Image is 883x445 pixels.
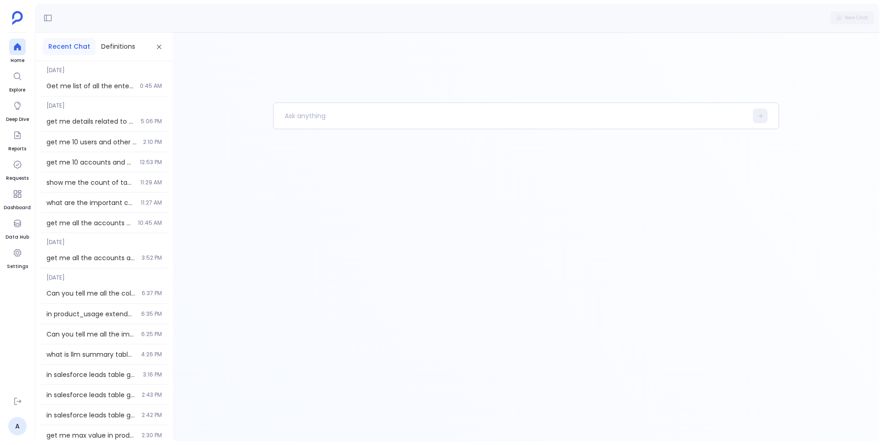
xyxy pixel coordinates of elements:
a: A [8,417,27,435]
span: 11:29 AM [140,179,162,186]
span: get me details related to salesforce user column [46,117,135,126]
span: Data Hub [6,234,29,241]
span: what are the important columns that i can use to analysis product usage [46,198,135,207]
span: 10:45 AM [138,219,162,227]
span: 2:30 PM [142,432,162,439]
a: Data Hub [6,215,29,241]
span: Deep Dive [6,116,29,123]
span: 2:10 PM [143,138,162,146]
span: Get me list of all the enterprise customers with ARR>30k [46,81,134,91]
span: in salesforce leads table get me max,min value of deleted column [46,411,136,420]
span: 6:35 PM [141,310,162,318]
span: Explore [9,86,26,94]
span: what is llm summary table details tell me about it [46,350,136,359]
a: Settings [7,245,28,270]
span: Settings [7,263,28,270]
span: 3:52 PM [142,254,162,262]
span: 2:42 PM [142,411,162,419]
span: 11:27 AM [141,199,162,206]
button: Definitions [96,38,141,55]
button: Recent Chat [43,38,96,55]
span: Dashboard [4,204,31,211]
span: get me all the accounts and opportuntites which have arr more than 500k and created in last 4 years [46,253,136,262]
span: in product_usage extended table how many columns are enabled is there anything disabled , give me... [46,309,136,319]
span: Can you tell me all the important columns along with their data fill percentage in product usage ... [46,330,136,339]
a: Deep Dive [6,97,29,123]
span: 5:06 PM [141,118,162,125]
span: get me max value in product_usage id column // use info agent you will be rewarded [46,431,136,440]
span: in salesforce leads table get me max,min value of deleted column // use info agent you will be re... [46,390,136,399]
span: 12:53 PM [140,159,162,166]
img: petavue logo [12,11,23,25]
span: 3:16 PM [143,371,162,378]
a: Home [9,39,26,64]
span: 6:37 PM [142,290,162,297]
span: get me 10 users and other associated tables to it [46,137,138,147]
span: Requests [6,175,29,182]
span: Home [9,57,26,64]
span: [DATE] [41,61,167,74]
a: Reports [8,127,26,153]
a: Explore [9,68,26,94]
span: 2:43 PM [142,391,162,399]
span: get me all the accounts which are customers [46,218,132,228]
a: Dashboard [4,186,31,211]
a: Requests [6,156,29,182]
span: [DATE] [41,97,167,109]
span: [DATE] [41,233,167,246]
span: 0:45 AM [140,82,162,90]
span: show me the count of tables that are enabled [46,178,135,187]
span: 6:25 PM [141,331,162,338]
span: Can you tell me all the columns along with their data fill percentage in product usage extended t... [46,289,136,298]
span: Reports [8,145,26,153]
span: in salesforce leads table get me max,min value of deleted column // use info agent you will be re... [46,370,138,379]
span: [DATE] [41,268,167,281]
span: 4:26 PM [141,351,162,358]
span: get me 10 accounts and assocaited users deatils [46,158,134,167]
